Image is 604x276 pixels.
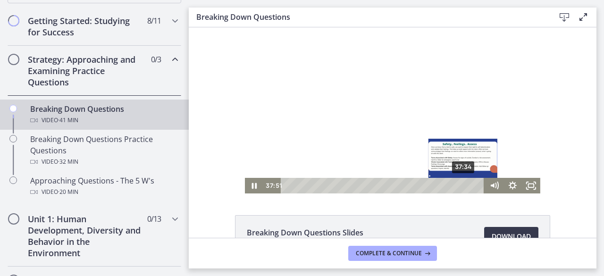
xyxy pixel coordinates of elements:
[147,213,161,225] span: 0 / 13
[30,156,177,167] div: Video
[30,175,177,198] div: Approaching Questions - The 5 W's
[28,54,143,88] h2: Strategy: Approaching and Examining Practice Questions
[492,231,531,242] span: Download
[58,115,78,126] span: · 41 min
[28,213,143,259] h2: Unit 1: Human Development, Diversity and Behavior in the Environment
[30,103,177,126] div: Breaking Down Questions
[28,15,143,38] h2: Getting Started: Studying for Success
[333,151,352,166] button: Fullscreen
[30,186,177,198] div: Video
[189,27,596,193] iframe: Video Lesson
[58,186,78,198] span: · 20 min
[348,246,437,261] button: Complete & continue
[196,11,540,23] h3: Breaking Down Questions
[58,156,78,167] span: · 32 min
[30,115,177,126] div: Video
[296,151,315,166] button: Mute
[151,54,161,65] span: 0 / 3
[247,227,363,238] span: Breaking Down Questions Slides
[147,15,161,26] span: 8 / 11
[484,227,538,246] a: Download
[315,151,333,166] button: Show settings menu
[30,134,177,167] div: Breaking Down Questions Practice Questions
[356,250,422,257] span: Complete & continue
